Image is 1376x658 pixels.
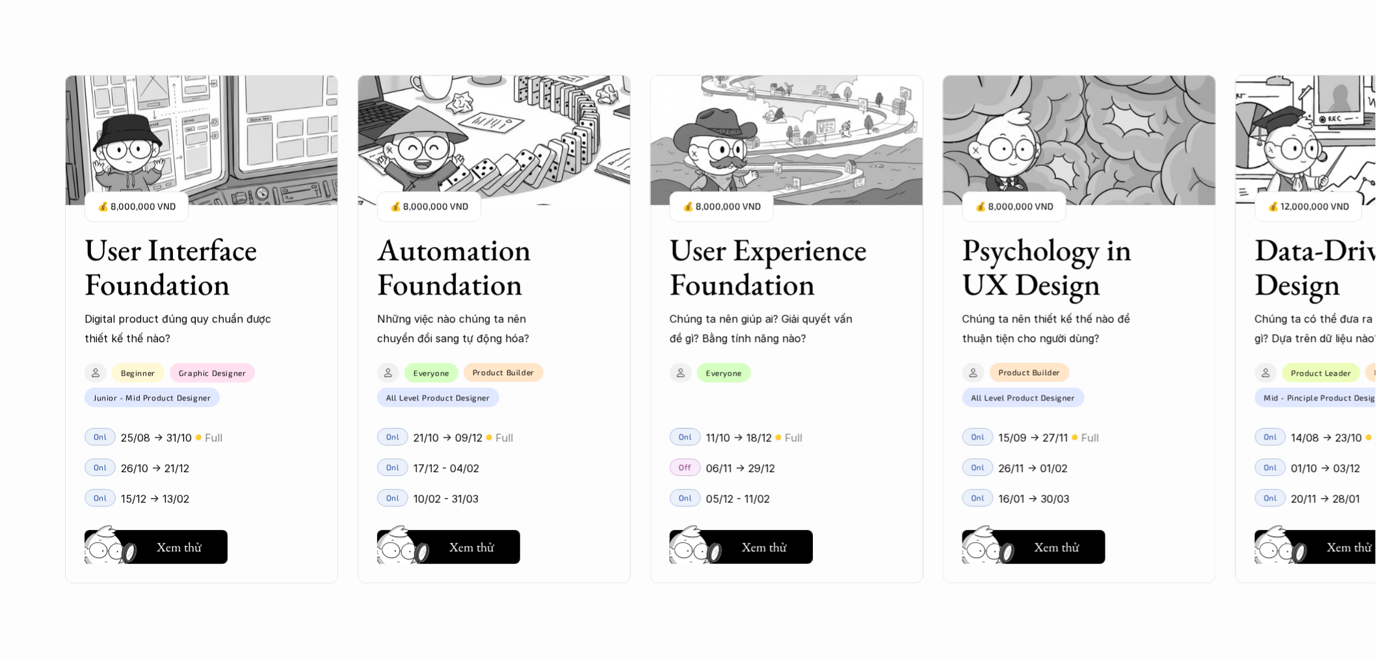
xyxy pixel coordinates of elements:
[972,393,1076,402] p: All Level Product Designer
[962,530,1105,564] button: Xem thử
[1072,432,1078,442] p: 🟡
[742,538,787,556] h5: Xem thử
[98,198,176,215] p: 💰 8,000,000 VND
[1081,428,1099,447] p: Full
[473,367,535,376] p: Product Builder
[1291,428,1362,447] p: 14/08 -> 23/10
[1264,462,1278,471] p: Onl
[972,462,985,471] p: Onl
[670,525,813,564] a: Xem thử
[679,462,692,471] p: Off
[775,432,782,442] p: 🟡
[414,428,483,447] p: 21/10 -> 09/12
[999,428,1068,447] p: 15/09 -> 27/11
[121,458,189,478] p: 26/10 -> 21/12
[390,198,468,215] p: 💰 8,000,000 VND
[121,489,189,508] p: 15/12 -> 13/02
[962,309,1151,349] p: Chúng ta nên thiết kế thế nào để thuận tiện cho người dùng?
[679,493,693,502] p: Onl
[706,428,772,447] p: 11/10 -> 18/12
[972,493,985,502] p: Onl
[377,525,520,564] a: Xem thử
[1291,368,1351,377] p: Product Leader
[486,432,492,442] p: 🟡
[962,525,1105,564] a: Xem thử
[999,458,1068,478] p: 26/11 -> 01/02
[1327,538,1372,556] h5: Xem thử
[1291,489,1360,508] p: 20/11 -> 28/01
[195,432,202,442] p: 🟡
[386,393,490,402] p: All Level Product Designer
[1264,493,1278,502] p: Onl
[706,489,770,508] p: 05/12 - 11/02
[679,432,693,441] p: Onl
[962,232,1164,301] h3: Psychology in UX Design
[85,530,228,564] button: Xem thử
[496,428,513,447] p: Full
[999,489,1070,508] p: 16/01 -> 30/03
[179,368,246,377] p: Graphic Designer
[1264,432,1278,441] p: Onl
[1291,458,1360,478] p: 01/10 -> 03/12
[414,458,479,478] p: 17/12 - 04/02
[121,428,192,447] p: 25/08 -> 31/10
[670,309,858,349] p: Chúng ta nên giúp ai? Giải quyết vấn đề gì? Bằng tính năng nào?
[377,530,520,564] button: Xem thử
[706,368,742,377] p: Everyone
[386,432,400,441] p: Onl
[121,368,155,377] p: Beginner
[94,393,211,402] p: Junior - Mid Product Designer
[670,232,871,301] h3: User Experience Foundation
[999,367,1061,376] p: Product Builder
[377,232,579,301] h3: Automation Foundation
[1268,198,1349,215] p: 💰 12,000,000 VND
[785,428,802,447] p: Full
[414,489,479,508] p: 10/02 - 31/03
[972,432,985,441] p: Onl
[386,493,400,502] p: Onl
[386,462,400,471] p: Onl
[85,232,286,301] h3: User Interface Foundation
[449,538,494,556] h5: Xem thử
[1366,432,1372,442] p: 🟡
[683,198,761,215] p: 💰 8,000,000 VND
[85,309,273,349] p: Digital product đúng quy chuẩn được thiết kế thế nào?
[414,368,449,377] p: Everyone
[157,538,202,556] h5: Xem thử
[205,428,222,447] p: Full
[706,458,775,478] p: 06/11 -> 29/12
[377,309,566,349] p: Những việc nào chúng ta nên chuyển đổi sang tự động hóa?
[670,530,813,564] button: Xem thử
[975,198,1053,215] p: 💰 8,000,000 VND
[85,525,228,564] a: Xem thử
[1035,538,1079,556] h5: Xem thử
